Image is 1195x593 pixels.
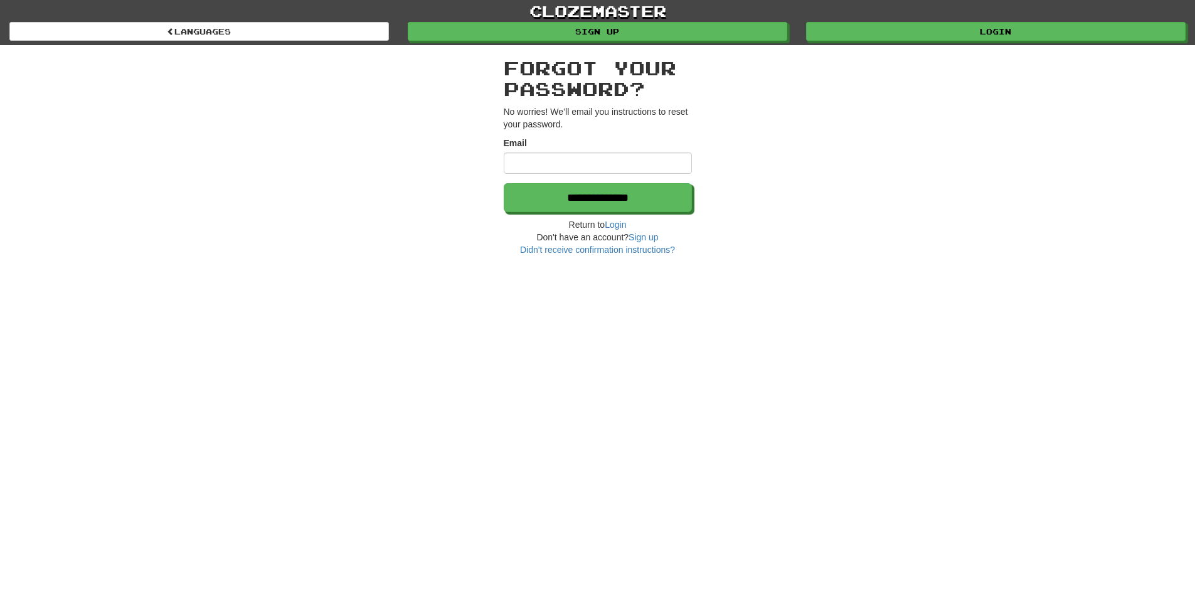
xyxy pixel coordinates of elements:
h2: Forgot your password? [504,58,692,99]
p: No worries! We’ll email you instructions to reset your password. [504,105,692,131]
a: Languages [9,22,389,41]
a: Login [806,22,1186,41]
a: Sign up [629,232,658,242]
a: Sign up [408,22,787,41]
a: Didn't receive confirmation instructions? [520,245,675,255]
label: Email [504,137,527,149]
div: Return to Don't have an account? [504,218,692,256]
a: Login [605,220,626,230]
